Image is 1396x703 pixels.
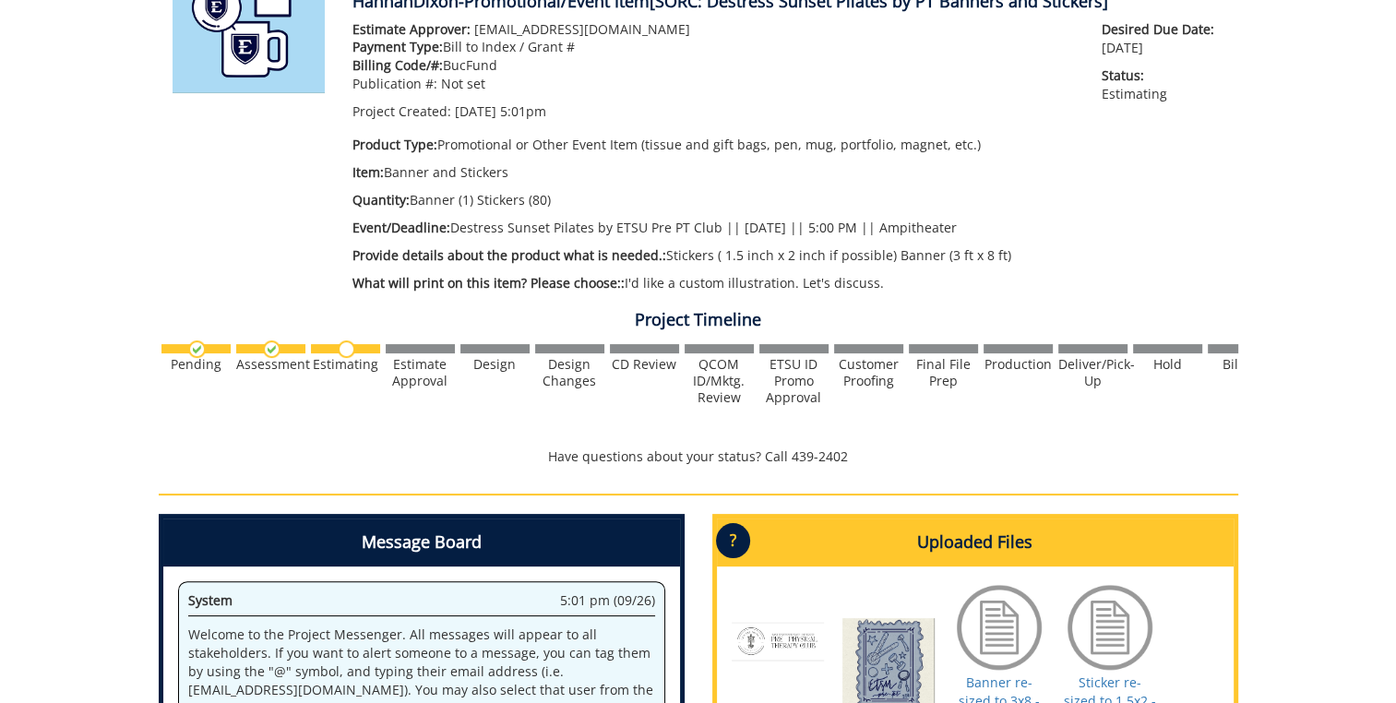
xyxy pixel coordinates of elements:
span: Provide details about the product what is needed.: [352,246,666,264]
span: System [188,591,233,609]
div: Production [984,356,1053,373]
h4: Uploaded Files [717,518,1234,566]
p: Have questions about your status? Call 439-2402 [159,447,1238,466]
p: [DATE] [1102,20,1223,57]
p: Banner and Stickers [352,163,1075,182]
span: Not set [441,75,485,92]
p: I'd like a custom illustration. Let's discuss. [352,274,1075,292]
div: Design [460,356,530,373]
span: What will print on this item? Please choose:: [352,274,625,292]
span: Project Created: [352,102,451,120]
div: Estimating [311,356,380,373]
div: Hold [1133,356,1202,373]
p: [EMAIL_ADDRESS][DOMAIN_NAME] [352,20,1075,39]
span: Quantity: [352,191,410,209]
div: Final File Prep [909,356,978,389]
div: QCOM ID/Mktg. Review [685,356,754,406]
p: ? [716,523,750,558]
p: BucFund [352,56,1075,75]
span: Product Type: [352,136,437,153]
div: Estimate Approval [386,356,455,389]
div: Billing [1208,356,1277,373]
span: Event/Deadline: [352,219,450,236]
p: Stickers ( 1.5 inch x 2 inch if possible) Banner (3 ft x 8 ft) [352,246,1075,265]
div: Deliver/Pick-Up [1058,356,1128,389]
span: Desired Due Date: [1102,20,1223,39]
span: Status: [1102,66,1223,85]
h4: Project Timeline [159,311,1238,329]
div: ETSU ID Promo Approval [759,356,829,406]
span: Billing Code/#: [352,56,443,74]
p: Estimating [1102,66,1223,103]
img: no [338,340,355,358]
p: Bill to Index / Grant # [352,38,1075,56]
span: Payment Type: [352,38,443,55]
span: 5:01 pm (09/26) [560,591,655,610]
div: CD Review [610,356,679,373]
span: Publication #: [352,75,437,92]
img: checkmark [188,340,206,358]
img: checkmark [263,340,280,358]
div: Assessment [236,356,305,373]
h4: Message Board [163,518,680,566]
span: [DATE] 5:01pm [455,102,546,120]
p: Promotional or Other Event Item (tissue and gift bags, pen, mug, portfolio, magnet, etc.) [352,136,1075,154]
span: Estimate Approver: [352,20,471,38]
div: Customer Proofing [834,356,903,389]
p: Destress Sunset Pilates by ETSU Pre PT Club || [DATE] || 5:00 PM || Ampitheater [352,219,1075,237]
div: Design Changes [535,356,604,389]
span: Item: [352,163,384,181]
div: Pending [161,356,231,373]
p: Banner (1) Stickers (80) [352,191,1075,209]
